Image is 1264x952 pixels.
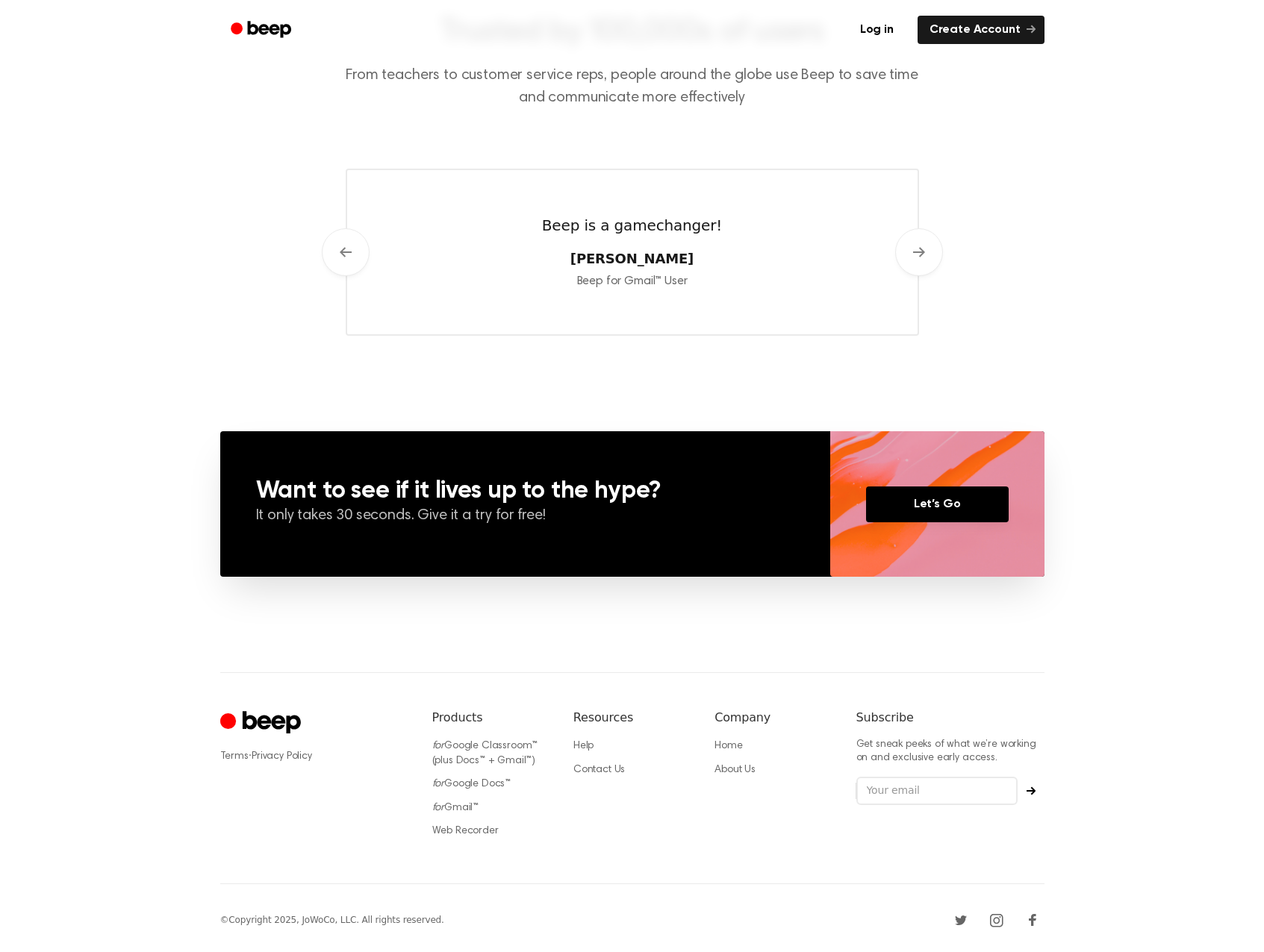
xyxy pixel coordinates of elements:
[346,64,919,109] p: From teachers to customer service reps, people around the globe use Beep to save time and communi...
[220,751,249,762] a: Terms
[256,479,794,503] h3: Want to see if it lives up to the hype?
[573,741,594,751] a: Help
[220,16,305,45] a: Beep
[256,506,794,527] p: It only takes 30 seconds. Give it a try for free!
[432,741,538,766] a: forGoogle Classroom™ (plus Docs™ + Gmail™)
[1021,908,1044,932] a: Facebook
[577,275,688,287] span: Beep for Gmail™ User
[573,709,691,727] h6: Resources
[432,826,499,836] a: Web Recorder
[432,779,445,789] i: for
[949,908,973,932] a: Twitter
[220,749,408,764] div: ·
[432,709,550,727] h6: Products
[542,214,722,237] blockquote: Beep is a gamechanger!
[866,486,1009,522] a: Let’s Go
[432,741,445,751] i: for
[845,13,909,47] a: Log in
[714,741,742,751] a: Home
[432,803,479,813] a: forGmail™
[220,709,305,738] a: Cruip
[918,16,1044,44] a: Create Account
[432,779,511,789] a: forGoogle Docs™
[542,248,722,269] cite: [PERSON_NAME]
[856,709,1044,727] h6: Subscribe
[985,908,1009,932] a: Instagram
[432,803,445,813] i: for
[220,913,444,927] div: © Copyright 2025, JoWoCo, LLC. All rights reserved.
[714,709,832,727] h6: Company
[714,765,756,775] a: About Us
[573,765,625,775] a: Contact Us
[856,739,1044,765] p: Get sneak peeks of what we’re working on and exclusive early access.
[252,751,312,762] a: Privacy Policy
[856,777,1018,805] input: Your email
[1018,786,1044,795] button: Subscribe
